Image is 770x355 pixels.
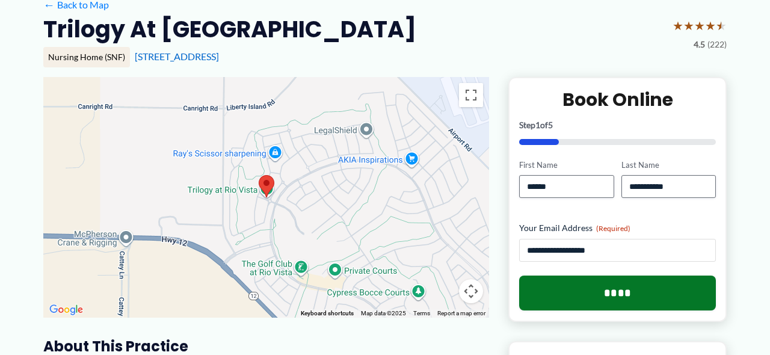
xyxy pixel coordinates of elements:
span: (222) [707,37,727,52]
a: Terms (opens in new tab) [413,310,430,316]
p: Step of [519,121,716,129]
span: 1 [535,120,540,130]
span: ★ [694,14,705,37]
a: Report a map error [437,310,485,316]
label: Your Email Address [519,222,716,234]
button: Keyboard shortcuts [301,309,354,318]
h2: Book Online [519,88,716,111]
span: ★ [673,14,683,37]
span: ★ [716,14,727,37]
button: Map camera controls [459,279,483,303]
span: Map data ©2025 [361,310,406,316]
span: ★ [683,14,694,37]
label: First Name [519,159,614,171]
span: 5 [548,120,553,130]
span: (Required) [596,224,630,233]
img: Google [46,302,86,318]
div: Nursing Home (SNF) [43,47,130,67]
span: ★ [705,14,716,37]
label: Last Name [621,159,716,171]
a: Open this area in Google Maps (opens a new window) [46,302,86,318]
a: [STREET_ADDRESS] [135,51,219,62]
button: Toggle fullscreen view [459,83,483,107]
h2: Trilogy at [GEOGRAPHIC_DATA] [43,14,416,44]
span: 4.5 [694,37,705,52]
